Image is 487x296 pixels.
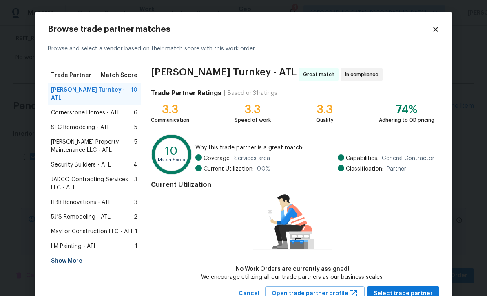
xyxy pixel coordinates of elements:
[51,161,111,169] span: Security Builders - ATL
[51,138,134,154] span: [PERSON_NAME] Property Maintenance LLC - ATL
[316,116,334,124] div: Quality
[134,198,137,206] span: 3
[51,228,134,236] span: MayFor Construction LLC - ATL
[51,242,97,250] span: LM Painting - ATL
[151,116,189,124] div: Communication
[51,86,131,102] span: [PERSON_NAME] Turnkey - ATL
[221,89,228,97] div: |
[101,71,137,79] span: Match Score
[165,145,178,157] text: 10
[346,165,383,173] span: Classification:
[316,105,334,114] div: 3.3
[51,213,111,221] span: 5J’S Remodeling - ATL
[134,109,137,117] span: 6
[228,89,277,97] div: Based on 31 ratings
[204,154,231,162] span: Coverage:
[151,105,189,114] div: 3.3
[51,71,91,79] span: Trade Partner
[134,213,137,221] span: 2
[235,105,271,114] div: 3.3
[379,105,434,114] div: 74%
[204,165,254,173] span: Current Utilization:
[234,154,270,162] span: Services area
[135,242,137,250] span: 1
[158,158,185,162] text: Match Score
[151,89,221,97] h4: Trade Partner Ratings
[131,86,137,102] span: 10
[257,165,270,173] span: 0.0 %
[195,144,434,152] span: Why this trade partner is a great match:
[134,175,137,192] span: 3
[134,123,137,132] span: 5
[51,123,110,132] span: SEC Remodeling - ATL
[151,68,297,81] span: [PERSON_NAME] Turnkey - ATL
[134,138,137,154] span: 5
[151,181,434,189] h4: Current Utilization
[379,116,434,124] div: Adhering to OD pricing
[382,154,434,162] span: General Contractor
[48,35,439,63] div: Browse and select a vendor based on their match score with this work order.
[346,154,379,162] span: Capabilities:
[201,265,384,273] div: No Work Orders are currently assigned!
[51,198,111,206] span: HBR Renovations - ATL
[135,228,137,236] span: 1
[51,109,120,117] span: Cornerstone Homes - ATL
[48,25,432,33] h2: Browse trade partner matches
[51,175,134,192] span: JADCO Contracting Services LLC - ATL
[387,165,406,173] span: Partner
[133,161,137,169] span: 4
[345,70,382,79] span: In compliance
[201,273,384,281] div: We encourage utilizing all our trade partners as our business scales.
[48,254,141,268] div: Show More
[303,70,338,79] span: Great match
[235,116,271,124] div: Speed of work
